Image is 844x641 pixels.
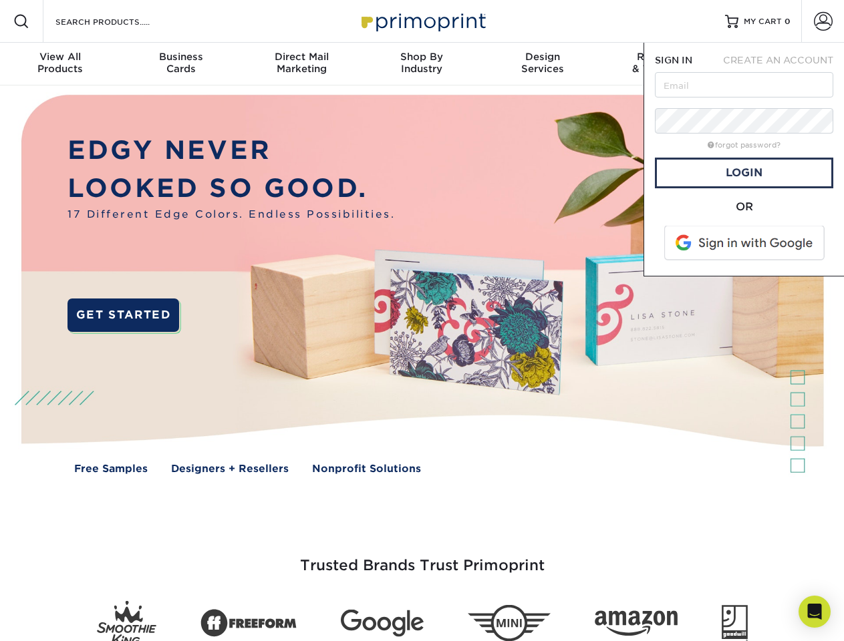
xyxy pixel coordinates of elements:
span: 17 Different Edge Colors. Endless Possibilities. [67,207,395,222]
span: Direct Mail [241,51,362,63]
span: SIGN IN [655,55,692,65]
a: Nonprofit Solutions [312,461,421,477]
img: Primoprint [356,7,489,35]
span: Shop By [362,51,482,63]
a: BusinessCards [120,43,241,85]
a: Login [655,158,833,188]
span: CREATE AN ACCOUNT [723,55,833,65]
a: Designers + Resellers [171,461,289,477]
span: 0 [785,17,791,26]
p: EDGY NEVER [67,132,395,170]
a: Shop ByIndustry [362,43,482,85]
h3: Trusted Brands Trust Primoprint [31,525,813,590]
div: Industry [362,51,482,75]
img: Google [341,610,424,637]
div: Open Intercom Messenger [799,596,831,628]
iframe: Google Customer Reviews [3,600,114,636]
div: Marketing [241,51,362,75]
div: Services [482,51,603,75]
img: Goodwill [722,605,748,641]
p: LOOKED SO GOOD. [67,170,395,208]
span: MY CART [744,16,782,27]
a: Direct MailMarketing [241,43,362,85]
input: SEARCH PRODUCTS..... [54,13,184,29]
a: DesignServices [482,43,603,85]
div: & Templates [603,51,723,75]
span: Business [120,51,241,63]
a: GET STARTED [67,298,179,332]
div: OR [655,199,833,215]
div: Cards [120,51,241,75]
a: forgot password? [708,141,781,150]
a: Free Samples [74,461,148,477]
span: Design [482,51,603,63]
a: Resources& Templates [603,43,723,85]
span: Resources [603,51,723,63]
img: Amazon [595,611,678,636]
input: Email [655,72,833,97]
